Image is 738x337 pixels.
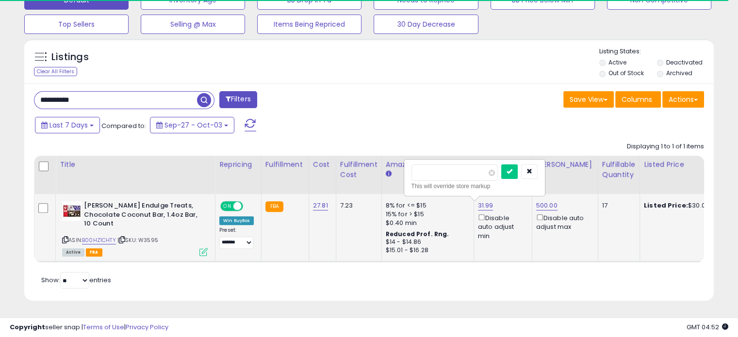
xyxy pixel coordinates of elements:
button: Top Sellers [24,15,129,34]
div: Win BuyBox [219,216,254,225]
label: Active [608,58,626,66]
label: Out of Stock [608,69,644,77]
strong: Copyright [10,322,45,332]
p: Listing States: [599,47,714,56]
a: Terms of Use [83,322,124,332]
span: FBA [86,248,102,257]
span: OFF [242,202,257,210]
button: Selling @ Max [141,15,245,34]
a: 500.00 [536,201,558,210]
div: Repricing [219,160,257,170]
span: Last 7 Days [49,120,88,130]
div: Clear All Filters [34,67,77,76]
div: Disable auto adjust max [536,212,590,231]
b: Reduced Prof. Rng. [386,230,449,238]
div: Displaying 1 to 1 of 1 items [627,142,704,151]
b: Listed Price: [644,201,688,210]
label: Archived [666,69,692,77]
div: 7.23 [340,201,374,210]
div: Amazon Fees [386,160,470,170]
div: Listed Price [644,160,728,170]
button: Save View [563,91,614,108]
div: $14 - $14.86 [386,238,466,246]
img: 41sP3C0N4fL._SL40_.jpg [62,201,82,221]
span: Sep-27 - Oct-03 [164,120,222,130]
span: | SKU: W3595 [117,236,158,244]
button: Filters [219,91,257,108]
div: [PERSON_NAME] [536,160,594,170]
span: 2025-10-11 04:52 GMT [687,322,728,332]
button: Sep-27 - Oct-03 [150,117,234,133]
div: Cost [313,160,332,170]
div: 15% for > $15 [386,210,466,219]
b: [PERSON_NAME] Endulge Treats, Chocolate Coconut Bar, 1.4oz Bar, 10 Count [84,201,202,231]
div: Fulfillable Quantity [602,160,636,180]
div: Fulfillment [265,160,305,170]
a: 31.99 [478,201,493,210]
div: Title [60,160,211,170]
button: Columns [615,91,661,108]
button: Actions [662,91,704,108]
div: $0.40 min [386,219,466,227]
div: 17 [602,201,632,210]
div: seller snap | | [10,323,168,332]
div: This will override store markup [411,181,538,191]
small: FBA [265,201,283,212]
div: Fulfillment Cost [340,160,377,180]
a: Privacy Policy [126,322,168,332]
small: Amazon Fees. [386,170,392,178]
span: ON [221,202,233,210]
button: Last 7 Days [35,117,100,133]
label: Deactivated [666,58,702,66]
a: 27.81 [313,201,328,210]
span: Compared to: [101,121,146,130]
div: $30.00 [644,201,724,210]
div: 8% for <= $15 [386,201,466,210]
span: All listings currently available for purchase on Amazon [62,248,84,257]
h5: Listings [51,50,89,64]
button: 30 Day Decrease [374,15,478,34]
div: ASIN: [62,201,208,255]
span: Columns [622,95,652,104]
div: Disable auto adjust min [478,212,525,241]
span: Show: entries [41,275,111,285]
div: Preset: [219,227,254,249]
div: $15.01 - $16.28 [386,246,466,255]
a: B00HZ1CHTY [82,236,116,244]
button: Items Being Repriced [257,15,361,34]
